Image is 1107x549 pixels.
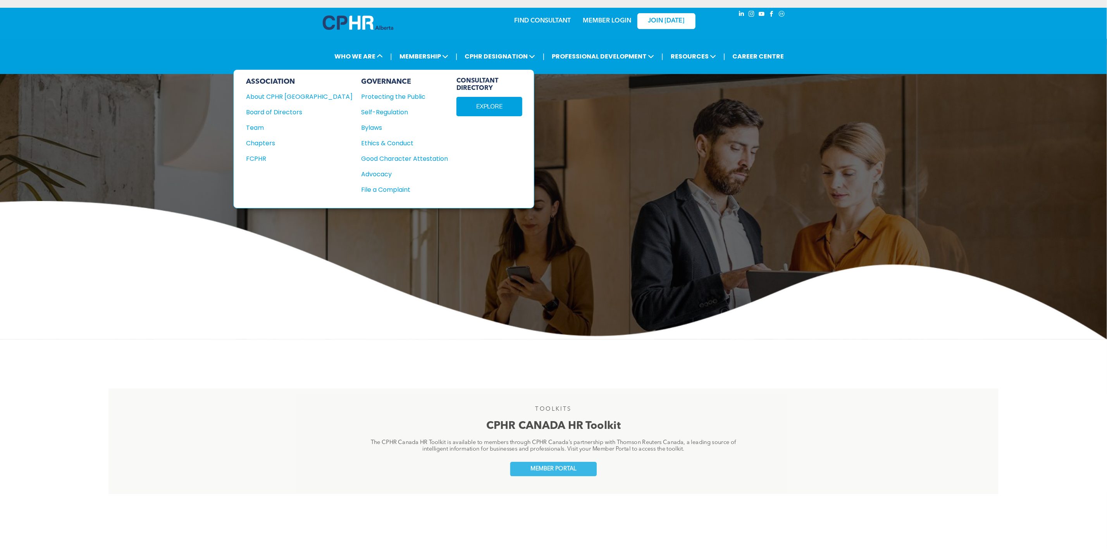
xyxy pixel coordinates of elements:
[246,107,353,117] a: Board of Directors
[486,421,621,431] span: CPHR CANADA HR Toolkit
[361,154,448,163] a: Good Character Attestation
[778,10,786,20] a: Social network
[758,10,766,20] a: youtube
[535,407,572,413] span: TOOLKITS
[456,48,458,64] li: |
[246,154,342,163] div: FCPHR
[747,10,756,20] a: instagram
[246,92,342,102] div: About CPHR [GEOGRAPHIC_DATA]
[549,49,656,64] span: PROFESSIONAL DEVELOPMENT
[463,49,538,64] span: CPHR DESIGNATION
[543,48,545,64] li: |
[246,77,353,86] div: ASSOCIATION
[361,185,439,194] div: File a Complaint
[515,18,571,24] a: FIND CONSULTANT
[637,13,696,29] a: JOIN [DATE]
[361,185,448,194] a: File a Complaint
[648,17,685,25] span: JOIN [DATE]
[510,462,597,476] a: MEMBER PORTAL
[246,138,353,148] a: Chapters
[361,169,448,179] a: Advocacy
[456,77,522,92] span: CONSULTANT DIRECTORY
[246,154,353,163] a: FCPHR
[246,123,353,133] a: Team
[323,15,393,30] img: A blue and white logo for cp alberta
[361,123,439,133] div: Bylaws
[530,466,577,472] span: MEMBER PORTAL
[730,49,787,64] a: CAREER CENTRE
[723,48,725,64] li: |
[246,123,342,133] div: Team
[361,92,439,102] div: Protecting the Public
[361,107,439,117] div: Self-Regulation
[361,138,439,148] div: Ethics & Conduct
[456,97,522,116] a: EXPLORE
[246,107,342,117] div: Board of Directors
[661,48,663,64] li: |
[361,123,448,133] a: Bylaws
[361,138,448,148] a: Ethics & Conduct
[361,92,448,102] a: Protecting the Public
[583,18,631,24] a: MEMBER LOGIN
[737,10,746,20] a: linkedin
[361,169,439,179] div: Advocacy
[361,154,439,163] div: Good Character Attestation
[361,107,448,117] a: Self-Regulation
[397,49,451,64] span: MEMBERSHIP
[246,138,342,148] div: Chapters
[768,10,776,20] a: facebook
[371,440,736,453] span: The CPHR Canada HR Toolkit is available to members through CPHR Canada’s partnership with Thomson...
[390,48,392,64] li: |
[332,49,385,64] span: WHO WE ARE
[668,49,718,64] span: RESOURCES
[361,77,448,86] div: GOVERNANCE
[246,92,353,102] a: About CPHR [GEOGRAPHIC_DATA]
